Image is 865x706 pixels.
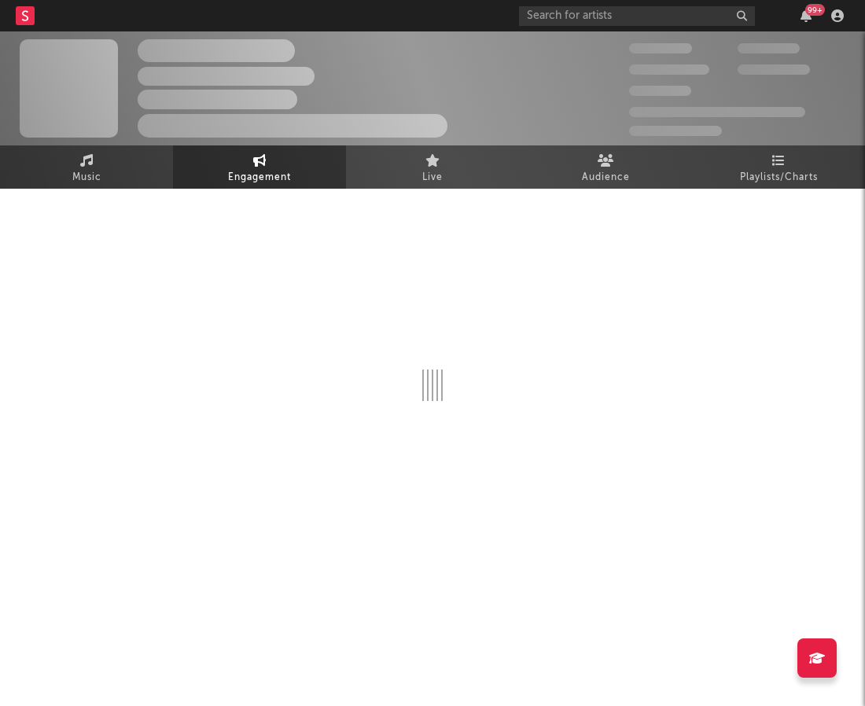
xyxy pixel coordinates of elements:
[173,145,346,189] a: Engagement
[72,168,101,187] span: Music
[629,86,691,96] span: 100,000
[422,168,443,187] span: Live
[740,168,818,187] span: Playlists/Charts
[629,43,692,53] span: 300,000
[629,126,722,136] span: Jump Score: 85.0
[629,64,709,75] span: 50,000,000
[738,43,800,53] span: 100,000
[801,9,812,22] button: 99+
[519,6,755,26] input: Search for artists
[519,145,692,189] a: Audience
[629,107,805,117] span: 50,000,000 Monthly Listeners
[582,168,630,187] span: Audience
[738,64,810,75] span: 1,000,000
[692,145,865,189] a: Playlists/Charts
[346,145,519,189] a: Live
[228,168,291,187] span: Engagement
[805,4,825,16] div: 99 +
